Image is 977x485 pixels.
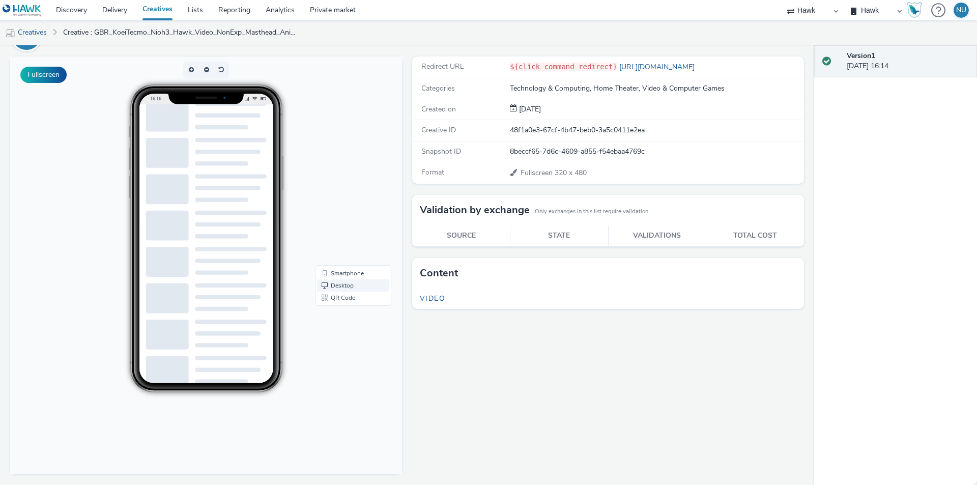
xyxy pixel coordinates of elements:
[420,203,530,218] h3: Validation by exchange
[510,83,803,94] div: Technology & Computing, Home Theater, Video & Computer Games
[321,226,343,232] span: Desktop
[517,104,541,114] span: [DATE]
[421,167,444,177] span: Format
[510,125,803,135] div: 48f1a0e3-67cf-4b47-beb0-3a5c0411e2ea
[20,67,67,83] button: Fullscreen
[421,83,455,93] span: Categories
[617,62,699,72] a: [URL][DOMAIN_NAME]
[847,51,875,61] strong: Version 1
[847,51,969,72] div: [DATE] 16:14
[57,38,68,48] span: for
[608,225,706,246] th: Validations
[706,225,804,246] th: Total cost
[421,147,461,156] span: Snapshot ID
[510,225,609,246] th: State
[3,4,42,17] img: undefined Logo
[307,223,379,235] li: Desktop
[321,238,345,244] span: QR Code
[5,28,15,38] img: mobile
[421,125,456,135] span: Creative ID
[58,20,302,45] a: Creative : GBR_KoeiTecmo_Nioh3_Hawk_Video_NonExp_Masthead_Animated_320x50_DE_20251001
[420,266,458,281] h3: Content
[140,39,151,45] span: 16:16
[307,211,379,223] li: Smartphone
[517,104,541,115] div: Creation 01 October 2025, 16:14
[420,294,445,303] span: Video
[421,62,464,71] span: Redirect URL
[521,168,555,178] span: Fullscreen
[535,208,648,216] small: Only exchanges in this list require validation
[907,2,922,18] img: Hawk Academy
[956,3,966,18] div: NU
[510,147,803,157] div: 8beccf65-7d6c-4609-a855-f54ebaa4769c
[907,2,926,18] a: Hawk Academy
[321,214,354,220] span: Smartphone
[307,235,379,247] li: QR Code
[412,225,510,246] th: Source
[520,168,587,178] span: 320 x 480
[510,63,617,71] code: ${click_command_redirect}
[421,104,456,114] span: Created on
[68,38,109,48] a: Koei Tecmo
